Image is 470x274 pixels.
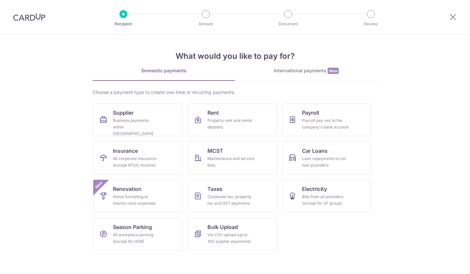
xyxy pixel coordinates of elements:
[188,103,277,136] a: RentProperty rent and rental deposits
[113,185,141,193] span: Renovation
[302,155,349,169] div: Loan repayments to car loan providers
[302,147,328,155] span: Car Loans
[282,180,372,213] a: ElectricityBills from all providers (except for SP group)
[302,194,349,207] div: Bills from all providers (except for SP group)
[235,67,377,74] div: International payments
[93,50,377,62] h4: What would you like to pay for?
[207,117,255,130] div: Property rent and rental deposits
[113,147,138,155] span: Insurance
[93,89,377,96] div: Choose a payment type to create one-time or recurring payments.
[207,155,255,169] div: Maintenance and service fees
[207,194,255,207] div: Corporate tax, property tax and GST payments
[207,185,223,193] span: Taxes
[302,185,327,193] span: Electricity
[347,21,395,27] p: Review
[282,103,372,136] a: PayrollPayroll pay-out to the company's bank account
[113,109,134,117] span: Supplier
[207,147,223,155] span: MCST
[188,218,277,251] a: Bulk UploadVia CSV upload (up to 100 supplier payments)
[188,142,277,174] a: MCSTMaintenance and service fees
[328,68,339,74] span: New
[94,180,104,191] span: New
[302,117,349,130] div: Payroll pay-out to the company's bank account
[93,103,182,136] a: SupplierBusiness payments within [GEOGRAPHIC_DATA]
[302,109,319,117] span: Payroll
[113,155,160,169] div: All corporate insurance (except NTUC Income)
[113,232,160,245] div: All workplace parking (except for HDB)
[207,223,238,231] span: Bulk Upload
[113,117,160,137] div: Business payments within [GEOGRAPHIC_DATA]
[264,21,312,27] p: Document
[113,194,160,207] div: Home furnishing or interior reno-expenses
[99,21,148,27] p: Recipient
[207,232,255,245] div: Via CSV upload (up to 100 supplier payments)
[13,13,45,21] img: CardUp
[113,223,152,231] span: Season Parking
[93,67,235,74] div: Domestic payments
[282,142,372,174] a: Car LoansLoan repayments to car loan providers
[207,109,219,117] span: Rent
[93,218,182,251] a: Season ParkingAll workplace parking (except for HDB)
[93,142,182,174] a: InsuranceAll corporate insurance (except NTUC Income)
[188,180,277,213] a: TaxesCorporate tax, property tax and GST payments
[182,21,230,27] p: Amount
[93,180,182,213] a: RenovationHome furnishing or interior reno-expensesNew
